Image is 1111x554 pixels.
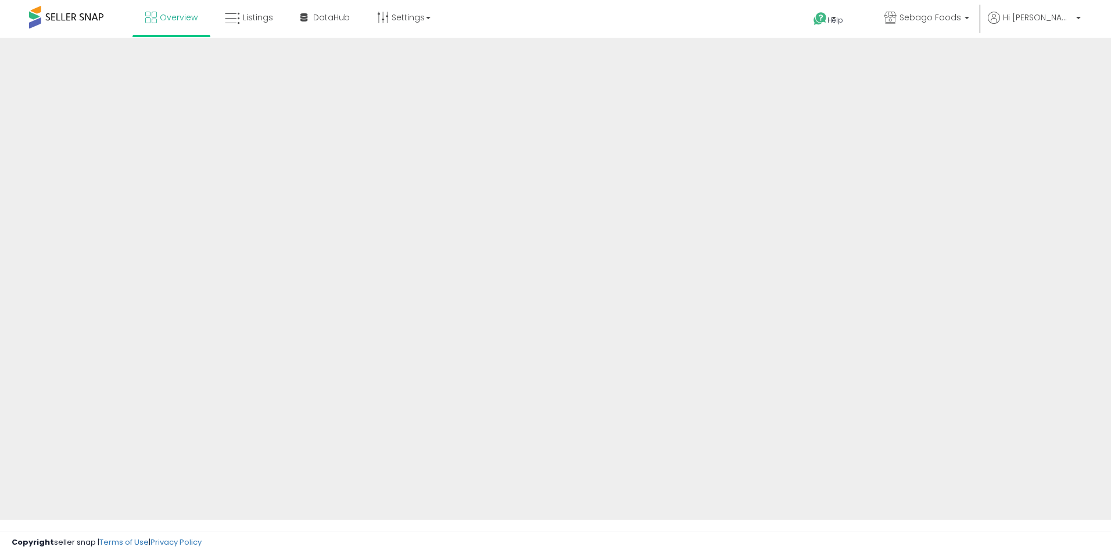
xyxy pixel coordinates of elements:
a: Hi [PERSON_NAME] [988,12,1081,38]
a: Help [804,3,866,38]
span: Sebago Foods [899,12,961,23]
span: DataHub [313,12,350,23]
span: Listings [243,12,273,23]
i: Get Help [813,12,827,26]
span: Hi [PERSON_NAME] [1003,12,1073,23]
span: Help [827,15,843,25]
span: Overview [160,12,198,23]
